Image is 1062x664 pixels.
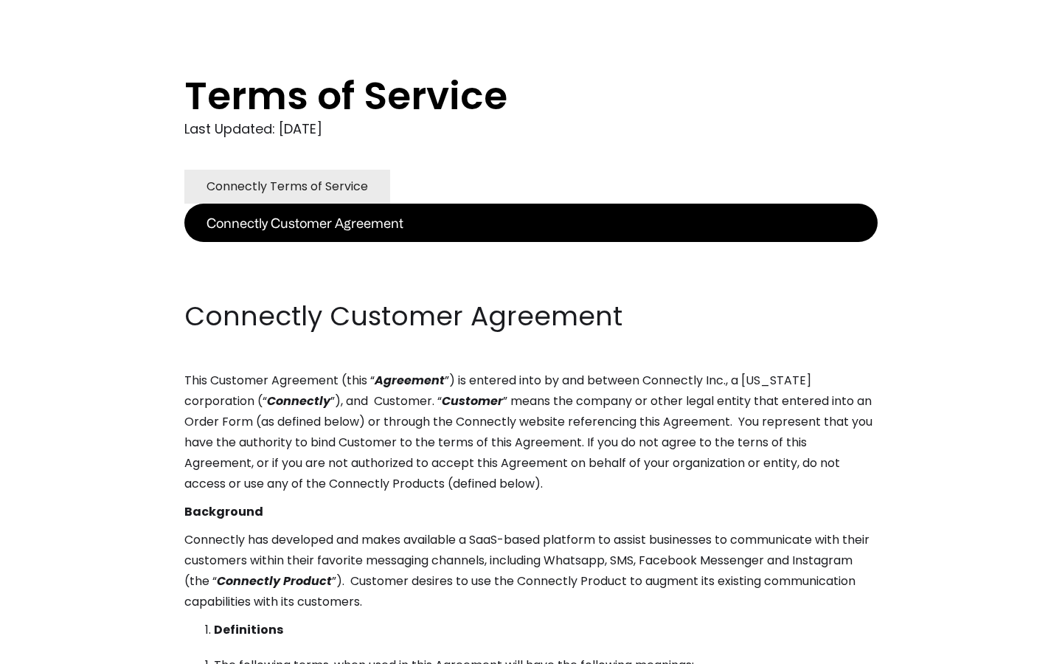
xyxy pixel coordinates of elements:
[375,372,445,389] em: Agreement
[184,74,819,118] h1: Terms of Service
[442,392,503,409] em: Customer
[267,392,330,409] em: Connectly
[184,370,878,494] p: This Customer Agreement (this “ ”) is entered into by and between Connectly Inc., a [US_STATE] co...
[184,270,878,291] p: ‍
[184,503,263,520] strong: Background
[15,637,88,659] aside: Language selected: English
[217,573,332,589] em: Connectly Product
[184,298,878,335] h2: Connectly Customer Agreement
[184,118,878,140] div: Last Updated: [DATE]
[206,212,403,233] div: Connectly Customer Agreement
[184,530,878,612] p: Connectly has developed and makes available a SaaS-based platform to assist businesses to communi...
[29,638,88,659] ul: Language list
[214,621,283,638] strong: Definitions
[206,176,368,197] div: Connectly Terms of Service
[184,242,878,263] p: ‍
